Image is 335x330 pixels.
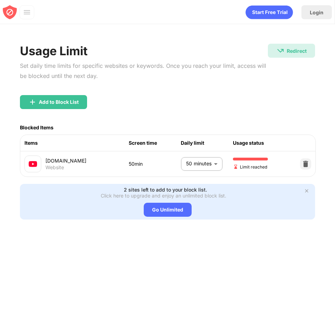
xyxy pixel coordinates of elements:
div: Redirect [287,48,307,54]
div: Go Unlimited [144,203,192,217]
div: 2 sites left to add to your block list. [124,187,207,193]
div: Login [310,9,323,15]
div: animation [245,5,293,19]
div: Items [24,139,129,147]
img: blocksite-icon-red.svg [3,5,17,19]
img: x-button.svg [304,188,309,194]
div: Screen time [129,139,181,147]
span: Limit reached [233,164,267,170]
div: Usage status [233,139,285,147]
div: Daily limit [181,139,233,147]
div: Usage Limit [20,44,268,58]
div: Blocked Items [20,124,54,130]
div: Website [45,164,64,171]
img: favicons [29,160,37,168]
div: [DOMAIN_NAME] [45,157,129,164]
div: 50min [129,160,181,168]
div: Add to Block List [39,99,79,105]
p: 50 minutes [186,160,211,167]
div: Set daily time limits for specific websites or keywords. Once you reach your limit, access will b... [20,61,268,81]
div: Click here to upgrade and enjoy an unlimited block list. [101,193,226,199]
